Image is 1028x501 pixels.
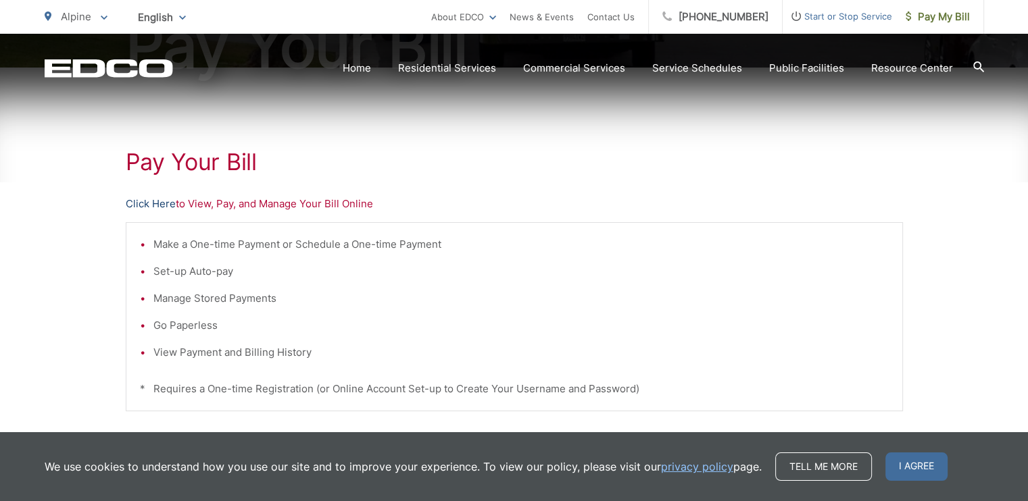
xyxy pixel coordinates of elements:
p: * Requires a One-time Registration (or Online Account Set-up to Create Your Username and Password) [140,381,889,397]
a: About EDCO [431,9,496,25]
a: Service Schedules [652,60,742,76]
a: Contact Us [587,9,635,25]
a: Click Here [126,196,176,212]
a: Home [343,60,371,76]
p: - OR - [242,431,903,452]
li: Set-up Auto-pay [153,263,889,280]
p: We use cookies to understand how you use our site and to improve your experience. To view our pol... [45,458,762,475]
span: I agree [885,452,948,481]
a: Resource Center [871,60,953,76]
li: Manage Stored Payments [153,290,889,307]
span: English [128,5,196,29]
li: View Payment and Billing History [153,344,889,361]
a: Public Facilities [769,60,844,76]
span: Pay My Bill [906,9,970,25]
a: News & Events [510,9,574,25]
a: EDCD logo. Return to the homepage. [45,59,173,78]
h1: Pay Your Bill [126,149,903,176]
li: Go Paperless [153,317,889,334]
a: Commercial Services [523,60,625,76]
p: to View, Pay, and Manage Your Bill Online [126,196,903,212]
a: privacy policy [661,458,733,475]
a: Residential Services [398,60,496,76]
span: Alpine [61,10,91,23]
a: Tell me more [775,452,872,481]
li: Make a One-time Payment or Schedule a One-time Payment [153,236,889,253]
